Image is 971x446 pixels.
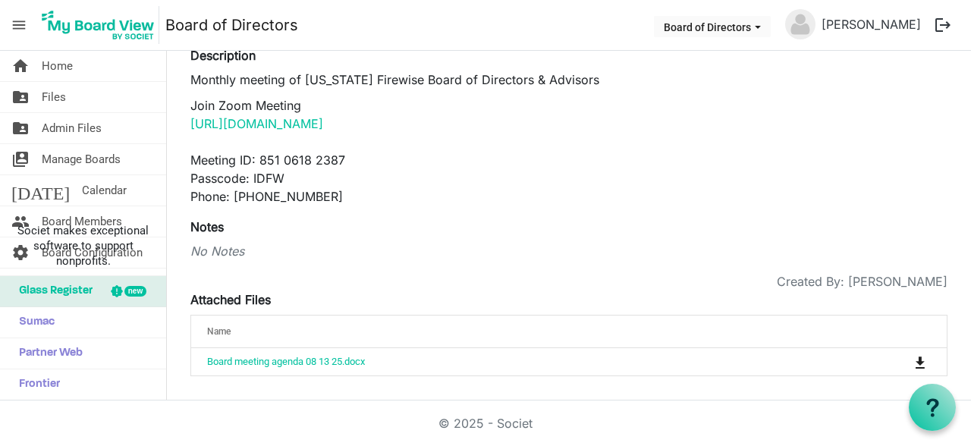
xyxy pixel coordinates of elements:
[654,16,771,37] button: Board of Directors dropdownbutton
[11,307,55,338] span: Sumac
[190,291,271,309] label: Attached Files
[82,175,127,206] span: Calendar
[11,369,60,400] span: Frontier
[777,272,947,291] span: Created By: [PERSON_NAME]
[815,9,927,39] a: [PERSON_NAME]
[11,206,30,237] span: people
[42,82,66,112] span: Files
[207,326,231,337] span: Name
[11,338,83,369] span: Partner Web
[11,82,30,112] span: folder_shared
[852,348,947,375] td: is Command column column header
[910,351,931,372] button: Download
[927,9,959,41] button: logout
[42,144,121,174] span: Manage Boards
[190,218,224,236] label: Notes
[785,9,815,39] img: no-profile-picture.svg
[11,51,30,81] span: home
[191,348,852,375] td: Board meeting agenda 08 13 25.docx is template cell column header Name
[11,113,30,143] span: folder_shared
[42,113,102,143] span: Admin Files
[11,175,70,206] span: [DATE]
[190,98,345,204] span: Join Zoom Meeting Meeting ID: 851 0618 2387 Passcode: IDFW Phone: [PHONE_NUMBER]
[190,72,599,87] span: Monthly meeting of [US_STATE] Firewise Board of Directors & Advisors
[190,116,323,131] a: [URL][DOMAIN_NAME]
[438,416,533,431] a: © 2025 - Societ
[124,286,146,297] div: new
[190,46,256,64] label: Description
[165,10,298,40] a: Board of Directors
[5,11,33,39] span: menu
[207,356,365,367] a: Board meeting agenda 08 13 25.docx
[42,51,73,81] span: Home
[11,276,93,306] span: Glass Register
[37,6,165,44] a: My Board View Logo
[7,223,159,269] span: Societ makes exceptional software to support nonprofits.
[190,242,947,260] div: No Notes
[11,144,30,174] span: switch_account
[37,6,159,44] img: My Board View Logo
[42,206,122,237] span: Board Members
